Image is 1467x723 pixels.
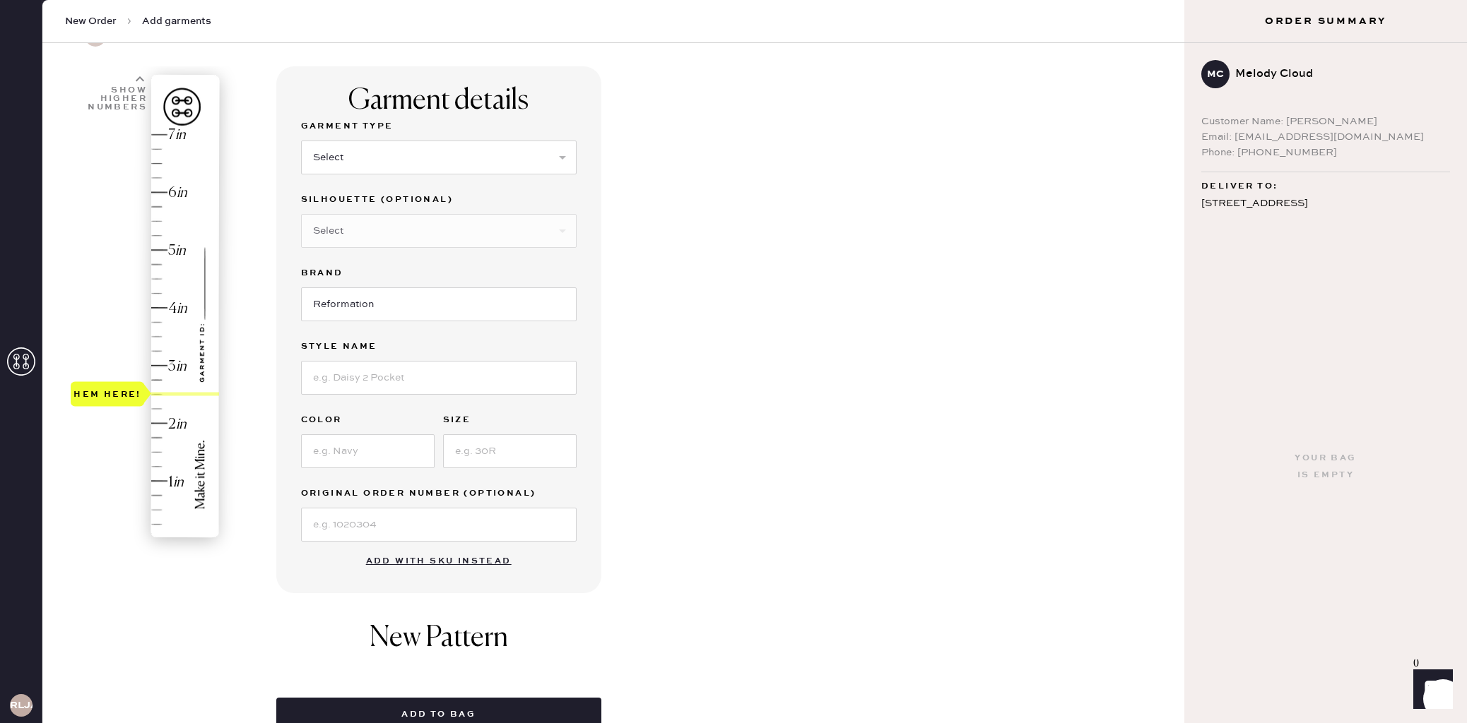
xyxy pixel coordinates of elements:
input: e.g. Navy [301,434,435,468]
iframe: Front Chat [1400,659,1461,720]
div: 7 [168,126,175,145]
div: Your bag is empty [1295,450,1356,484]
div: Show higher numbers [86,86,147,112]
div: Melody Cloud [1235,66,1439,83]
input: e.g. 30R [443,434,577,468]
input: Brand name [301,287,577,321]
input: e.g. Daisy 2 Pocket [301,361,577,395]
span: New Order [65,14,117,28]
button: Add with SKU instead [358,547,520,575]
div: Phone: [PHONE_NUMBER] [1201,145,1450,160]
label: Size [443,412,577,429]
label: Garment Type [301,118,577,135]
label: Original Order Number (Optional) [301,485,577,502]
h3: RLJA [10,700,33,710]
label: Color [301,412,435,429]
h3: Order Summary [1184,14,1467,28]
div: in [175,126,186,145]
div: Email: [EMAIL_ADDRESS][DOMAIN_NAME] [1201,129,1450,145]
div: Customer Name: [PERSON_NAME] [1201,114,1450,129]
input: e.g. 1020304 [301,508,577,542]
div: Garment details [348,84,529,118]
div: Hem here! [73,386,141,402]
div: [STREET_ADDRESS] La Jolla , CA 92037 [1201,195,1450,230]
label: Silhouette (optional) [301,191,577,208]
label: Brand [301,265,577,282]
h3: MC [1207,69,1224,79]
img: image [151,75,219,537]
label: Style name [301,338,577,355]
span: Deliver to: [1201,178,1278,195]
span: Add garments [142,14,211,28]
h1: New Pattern [370,621,508,669]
